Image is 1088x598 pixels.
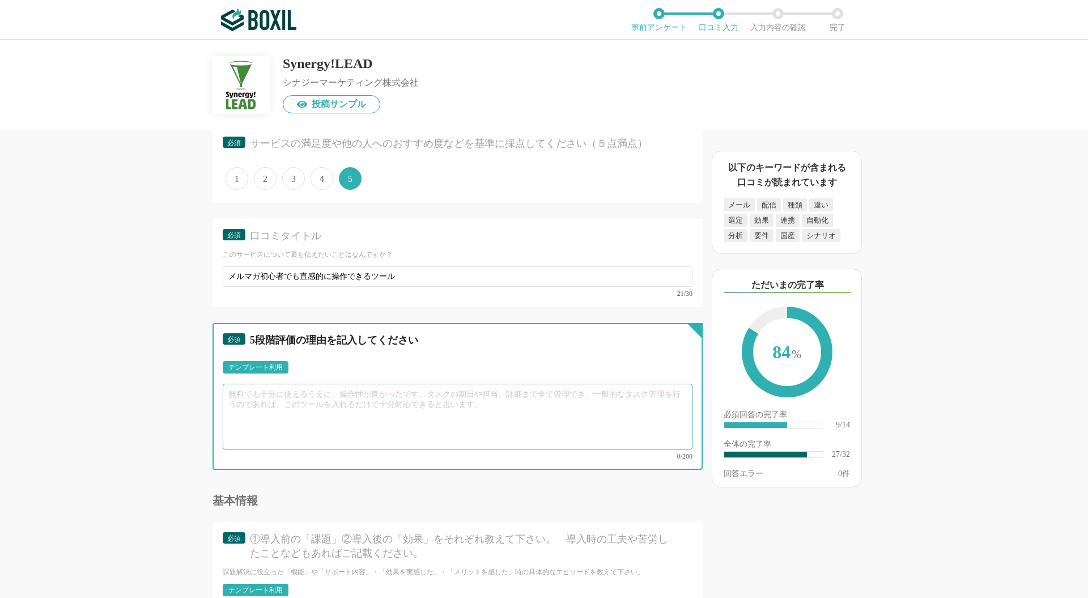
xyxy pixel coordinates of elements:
[724,440,850,451] div: 全体の完了率
[339,167,362,190] span: 5
[724,214,747,227] div: 選定
[838,470,850,478] div: 件
[776,214,800,227] div: 連携
[838,469,842,478] span: 0
[724,229,747,242] div: 分析
[807,8,867,32] li: 完了
[226,167,248,190] span: 1
[227,336,241,343] span: 必須
[802,214,833,227] div: 自動化
[212,495,703,506] div: 基本情報
[250,532,673,561] div: ①導入前の「課題」②導入後の「効果」をそれぞれ教えて下さい。 導入時の工夫や苦労したことなどもあればご記載ください。
[254,167,277,190] span: 2
[724,470,763,478] div: 回答エラー
[724,422,787,428] div: ​
[250,137,673,151] div: サービスの満足度や他の人へのおすすめ度などを基準に採点してください（５点満点）
[250,229,673,243] div: 口コミタイトル
[629,8,688,32] li: 事前アンケート
[223,266,692,287] input: タスク管理の担当や履歴がひと目でわかるように
[282,167,305,190] span: 3
[753,318,821,388] span: 84
[757,198,781,211] div: 配信
[809,198,833,211] div: 違い
[228,364,283,371] div: テンプレート利用
[724,411,850,421] div: 必須回答の完了率
[724,452,807,457] div: ​
[250,333,673,347] div: 5段階評価の理由を記入してください
[283,57,419,70] div: Synergy!LEAD
[836,421,850,429] div: 9/14
[221,9,296,31] img: ボクシルSaaS_ロゴ
[724,278,851,293] div: ただいまの完了率
[223,567,692,577] div: 課題解決に役立った「機能」や「サポート内容」・「効果を実感した」・「メリットを感じた」時の具体的なエピソードを教えて下さい。
[312,100,366,109] span: 投稿サンプル
[750,214,773,227] div: 効果
[311,167,333,190] span: 4
[724,160,850,189] div: 以下のキーワードが含まれる口コミが読まれています
[688,8,748,32] li: 口コミ入力
[283,78,419,87] div: シナジーマーケティング株式会社
[750,229,773,242] div: 要件
[802,229,840,242] div: シナリオ
[227,535,241,542] span: 必須
[776,229,800,242] div: 国産
[748,8,807,32] li: 入力内容の確認
[783,198,807,211] div: 種類
[223,453,692,460] div: 0/200
[832,451,850,459] div: 27/32
[228,587,283,593] div: テンプレート利用
[724,198,755,211] div: メール
[223,290,692,297] div: 21/30
[223,250,692,260] div: このサービスについて最も伝えたいことはなんですか？
[227,139,241,147] span: 必須
[792,348,801,361] span: %
[227,231,241,239] span: 必須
